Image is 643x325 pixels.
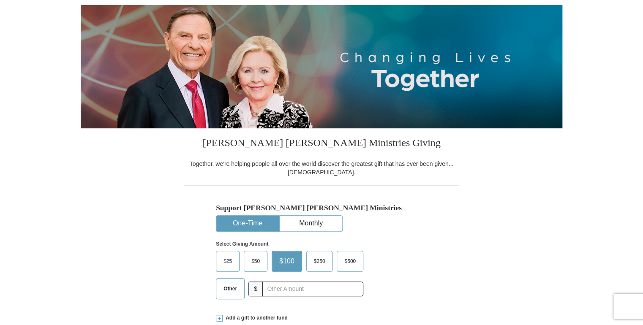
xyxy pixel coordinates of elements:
button: One-Time [216,216,279,231]
span: $ [248,282,263,296]
div: Together, we're helping people all over the world discover the greatest gift that has ever been g... [184,160,459,176]
span: $500 [340,255,360,268]
span: $100 [275,255,299,268]
span: $50 [247,255,264,268]
strong: Select Giving Amount [216,241,268,247]
span: Other [219,282,241,295]
span: $25 [219,255,236,268]
button: Monthly [280,216,342,231]
span: Add a gift to another fund [223,314,288,322]
input: Other Amount [262,282,363,296]
span: $250 [310,255,330,268]
h5: Support [PERSON_NAME] [PERSON_NAME] Ministries [216,203,427,212]
h3: [PERSON_NAME] [PERSON_NAME] Ministries Giving [184,128,459,160]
